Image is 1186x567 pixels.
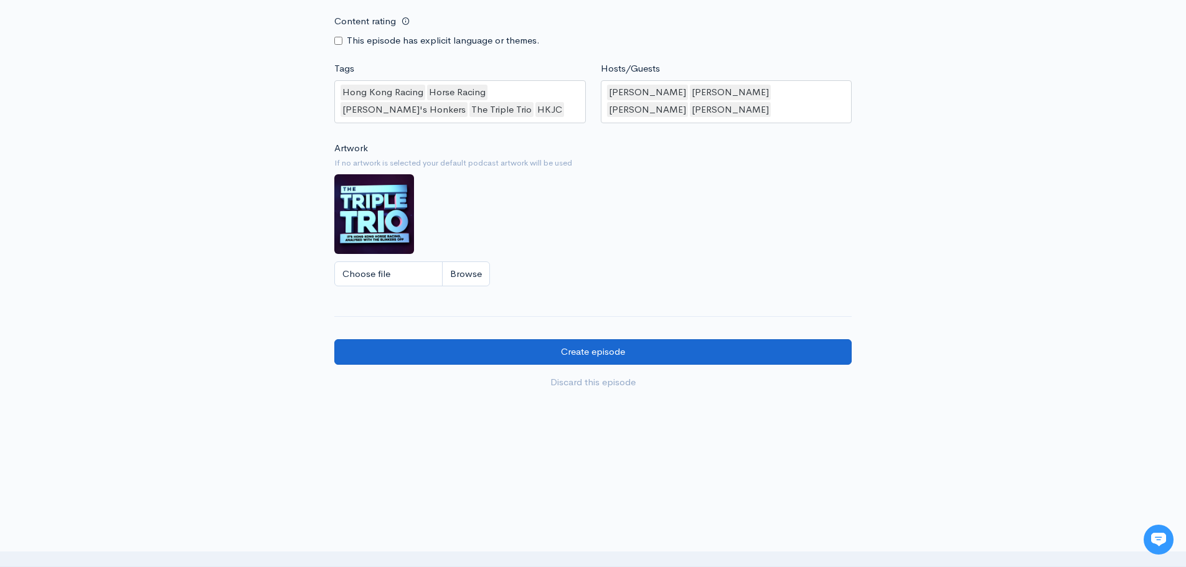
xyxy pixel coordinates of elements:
[690,102,771,118] div: [PERSON_NAME]
[607,102,688,118] div: [PERSON_NAME]
[341,102,468,118] div: [PERSON_NAME]'s Honkers
[334,141,368,156] label: Artwork
[601,62,660,76] label: Hosts/Guests
[334,157,852,169] small: If no artwork is selected your default podcast artwork will be used
[17,213,232,228] p: Find an answer quickly
[341,85,425,100] div: Hong Kong Racing
[334,9,396,34] label: Content rating
[1144,525,1174,555] iframe: gist-messenger-bubble-iframe
[469,102,534,118] div: The Triple Trio
[334,62,354,76] label: Tags
[535,102,564,118] div: HKJC
[427,85,487,100] div: Horse Racing
[607,85,688,100] div: [PERSON_NAME]
[19,165,230,190] button: New conversation
[19,60,230,80] h1: Hi 👋
[334,339,852,365] input: Create episode
[19,83,230,143] h2: Just let us know if you need anything and we'll be happy to help! 🙂
[347,34,540,48] label: This episode has explicit language or themes.
[690,85,771,100] div: [PERSON_NAME]
[36,234,222,259] input: Search articles
[334,370,852,395] a: Discard this episode
[80,172,149,182] span: New conversation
